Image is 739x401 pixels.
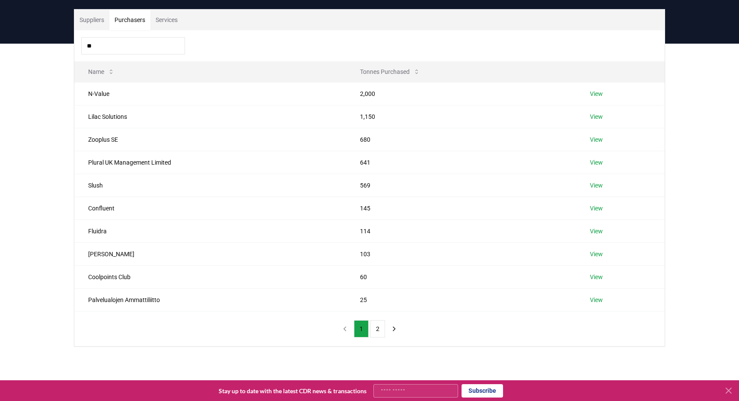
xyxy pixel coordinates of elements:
[74,242,346,265] td: [PERSON_NAME]
[346,220,576,242] td: 114
[74,288,346,311] td: Palvelualojen Ammattiliitto
[353,63,427,80] button: Tonnes Purchased
[74,105,346,128] td: Lilac Solutions
[590,158,603,167] a: View
[590,250,603,258] a: View
[346,265,576,288] td: 60
[346,128,576,151] td: 680
[74,197,346,220] td: Confluent
[74,151,346,174] td: Plural UK Management Limited
[590,135,603,144] a: View
[370,320,385,337] button: 2
[150,10,183,30] button: Services
[590,296,603,304] a: View
[590,273,603,281] a: View
[74,174,346,197] td: Slush
[590,181,603,190] a: View
[590,89,603,98] a: View
[387,320,401,337] button: next page
[590,204,603,213] a: View
[346,174,576,197] td: 569
[346,105,576,128] td: 1,150
[74,220,346,242] td: Fluidra
[590,112,603,121] a: View
[346,151,576,174] td: 641
[346,288,576,311] td: 25
[74,128,346,151] td: Zooplus SE
[354,320,369,337] button: 1
[81,63,121,80] button: Name
[590,227,603,236] a: View
[346,242,576,265] td: 103
[346,82,576,105] td: 2,000
[74,265,346,288] td: Coolpoints Club
[109,10,150,30] button: Purchasers
[74,82,346,105] td: N-Value
[74,10,109,30] button: Suppliers
[346,197,576,220] td: 145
